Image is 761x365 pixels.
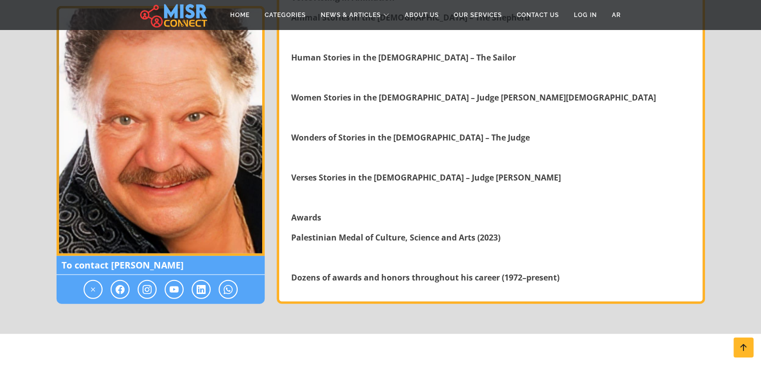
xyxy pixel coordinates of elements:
strong: Women Stories in the [DEMOGRAPHIC_DATA] – Judge [PERSON_NAME][DEMOGRAPHIC_DATA] [291,92,656,103]
a: Contact Us [509,5,566,24]
a: Categories [257,5,313,24]
strong: Verses Stories in the [DEMOGRAPHIC_DATA] – Judge [PERSON_NAME] [291,172,561,183]
img: Yehia El-Fakharany [57,6,265,256]
a: Home [223,5,257,24]
a: AR [604,5,628,24]
a: About Us [397,5,446,24]
strong: Wonders of Stories in the [DEMOGRAPHIC_DATA] – The Judge [291,132,530,143]
a: News & Articles [313,5,397,24]
a: Our Services [446,5,509,24]
strong: Dozens of awards and honors throughout his career (1972–present) [291,272,559,283]
span: To contact [PERSON_NAME] [57,256,265,275]
span: News & Articles [321,10,381,19]
a: Log in [566,5,604,24]
strong: Palestinian Medal of Culture, Science and Arts (2023) [291,232,500,243]
strong: Awards [291,212,321,223]
img: main.misr_connect [140,2,207,27]
strong: Human Stories in the [DEMOGRAPHIC_DATA] – The Sailor [291,52,516,63]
